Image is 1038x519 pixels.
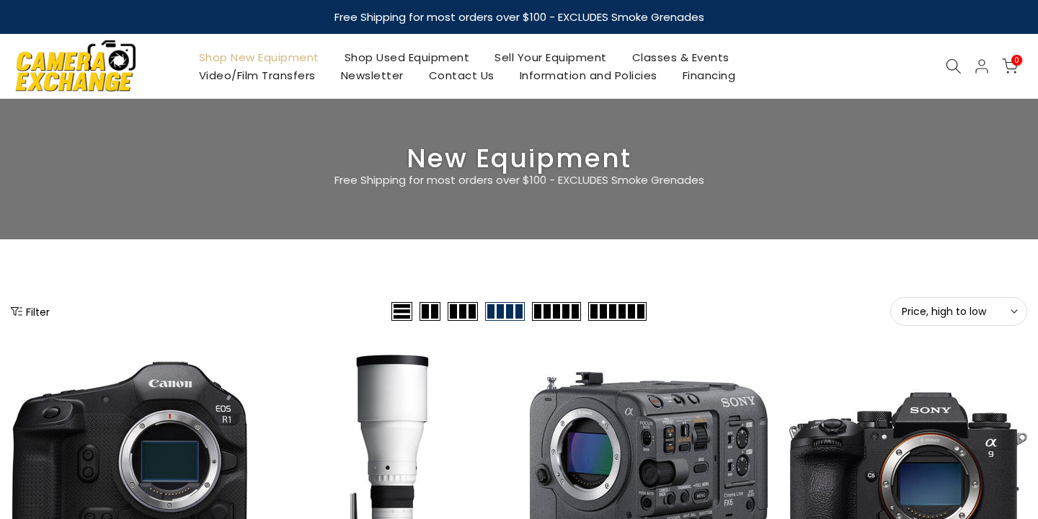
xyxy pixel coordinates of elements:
span: 0 [1011,55,1022,66]
a: Contact Us [416,66,507,84]
a: Information and Policies [507,66,670,84]
span: Price, high to low [902,305,1016,318]
a: Sell Your Equipment [482,48,620,66]
a: Shop New Equipment [186,48,332,66]
a: Classes & Events [619,48,742,66]
a: Financing [670,66,748,84]
strong: Free Shipping for most orders over $100 - EXCLUDES Smoke Grenades [334,9,704,25]
a: Video/Film Transfers [186,66,328,84]
a: Newsletter [328,66,416,84]
p: Free Shipping for most orders over $100 - EXCLUDES Smoke Grenades [249,172,789,189]
button: Price, high to low [890,297,1027,326]
h3: New Equipment [11,149,1027,168]
a: 0 [1002,58,1018,74]
button: Show filters [11,304,50,319]
a: Shop Used Equipment [332,48,482,66]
